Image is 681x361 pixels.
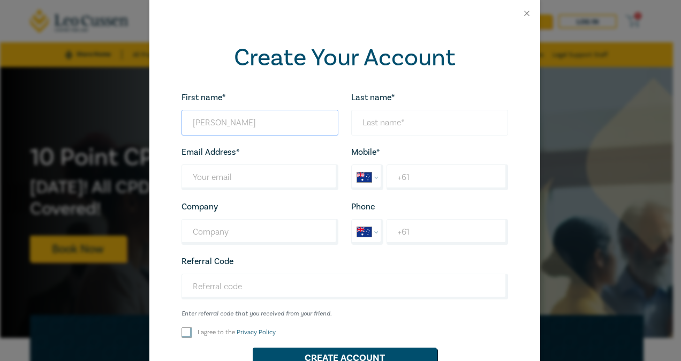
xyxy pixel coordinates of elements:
[387,219,508,245] input: Enter phone number
[387,164,508,190] input: Enter Mobile number
[181,257,233,266] label: Referral Code
[522,9,532,18] button: Close
[181,93,226,102] label: First name*
[351,202,375,212] label: Phone
[181,164,338,190] input: Your email
[181,110,338,136] input: First name*
[181,202,218,212] label: Company
[351,110,508,136] input: Last name*
[351,147,380,157] label: Mobile*
[181,274,508,299] input: Referral code
[181,44,508,72] h2: Create Your Account
[181,147,240,157] label: Email Address*
[198,328,276,337] label: I agree to the
[181,219,338,245] input: Company
[351,93,395,102] label: Last name*
[237,328,276,336] a: Privacy Policy
[181,310,508,318] small: Enter referral code that you received from your friend.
